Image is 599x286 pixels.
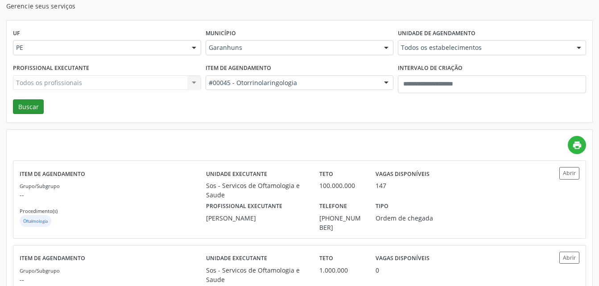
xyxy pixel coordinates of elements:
[319,213,364,232] div: [PHONE_NUMBER]
[319,266,364,275] div: 1.000.000
[20,252,85,266] label: Item de agendamento
[319,167,333,181] label: Teto
[398,61,463,75] label: Intervalo de criação
[6,1,417,11] p: Gerencie seus serviços
[20,267,60,274] small: Grupo/Subgrupo
[572,140,582,150] i: print
[376,266,379,275] div: 0
[20,183,60,189] small: Grupo/Subgrupo
[376,181,386,190] div: 147
[319,181,364,190] div: 100.000.000
[206,167,267,181] label: Unidade executante
[206,266,306,284] div: Sos - Servicos de Oftamologia e Saude
[20,167,85,181] label: Item de agendamento
[13,27,20,41] label: UF
[319,200,347,213] label: Telefone
[13,61,89,75] label: Profissional executante
[20,190,206,200] p: --
[206,181,306,200] div: Sos - Servicos de Oftamologia e Saude
[401,43,568,52] span: Todos os estabelecimentos
[206,27,236,41] label: Município
[376,213,448,223] div: Ordem de chegada
[376,167,430,181] label: Vagas disponíveis
[206,200,282,213] label: Profissional executante
[16,43,183,52] span: PE
[20,208,58,214] small: Procedimento(s)
[209,78,376,87] span: #00045 - Otorrinolaringologia
[206,61,271,75] label: Item de agendamento
[559,252,579,264] button: Abrir
[568,136,586,154] a: print
[559,167,579,179] button: Abrir
[209,43,376,52] span: Garanhuns
[376,252,430,266] label: Vagas disponíveis
[23,218,48,224] small: Oftalmologia
[206,213,306,223] div: [PERSON_NAME]
[20,275,206,284] p: --
[319,252,333,266] label: Teto
[398,27,475,41] label: Unidade de agendamento
[376,200,388,213] label: Tipo
[206,252,267,266] label: Unidade executante
[13,99,44,114] button: Buscar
